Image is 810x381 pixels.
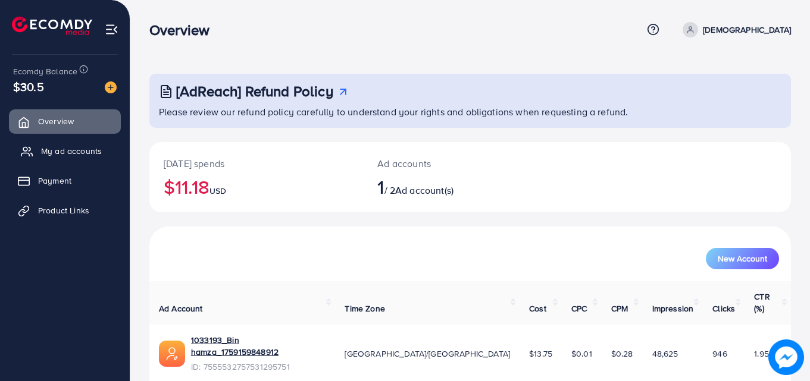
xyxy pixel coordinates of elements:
[652,348,678,360] span: 48,625
[209,185,226,197] span: USD
[13,78,44,95] span: $30.5
[718,254,767,263] span: New Account
[768,339,804,375] img: image
[41,145,102,157] span: My ad accounts
[191,334,326,358] a: 1033193_Bin hamza_1759159848912
[395,184,454,197] span: Ad account(s)
[13,65,77,77] span: Ecomdy Balance
[164,156,349,171] p: [DATE] spends
[9,109,121,133] a: Overview
[703,23,791,37] p: [DEMOGRAPHIC_DATA]
[105,23,118,36] img: menu
[191,361,326,373] span: ID: 7555532757531295751
[712,348,727,360] span: 946
[159,341,185,367] img: ic-ads-acc.e4c84228.svg
[9,199,121,222] a: Product Links
[12,17,92,35] img: logo
[176,83,333,100] h3: [AdReach] Refund Policy
[159,105,784,119] p: Please review our refund policy carefully to understand your rights and obligations when requesti...
[571,348,592,360] span: $0.01
[377,175,509,198] h2: / 2
[164,175,349,198] h2: $11.18
[529,303,546,314] span: Cost
[611,303,628,314] span: CPM
[712,303,735,314] span: Clicks
[706,248,779,269] button: New Account
[652,303,694,314] span: Impression
[571,303,587,314] span: CPC
[377,156,509,171] p: Ad accounts
[754,291,770,314] span: CTR (%)
[345,303,384,314] span: Time Zone
[159,303,203,314] span: Ad Account
[149,21,219,39] h3: Overview
[678,22,791,37] a: [DEMOGRAPHIC_DATA]
[377,173,384,200] span: 1
[754,348,769,360] span: 1.95
[611,348,633,360] span: $0.28
[345,348,510,360] span: [GEOGRAPHIC_DATA]/[GEOGRAPHIC_DATA]
[38,204,89,216] span: Product Links
[38,115,74,127] span: Overview
[529,348,552,360] span: $13.75
[38,175,71,187] span: Payment
[105,81,117,93] img: image
[9,169,121,193] a: Payment
[9,139,121,163] a: My ad accounts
